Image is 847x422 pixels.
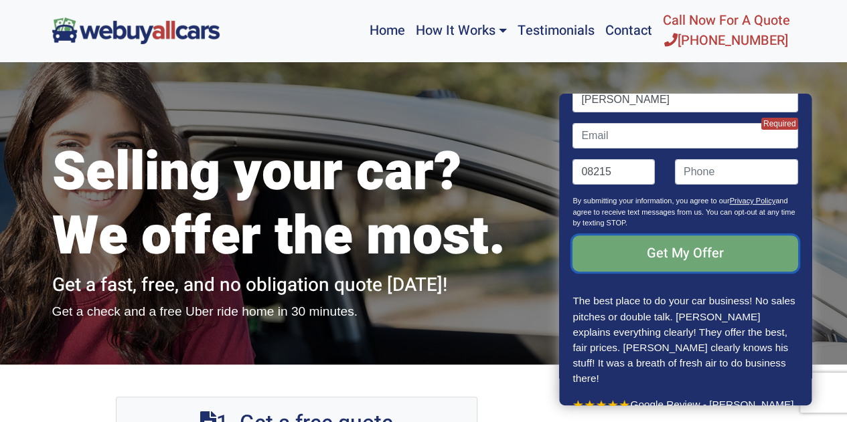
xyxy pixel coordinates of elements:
a: Privacy Policy [730,197,775,205]
img: We Buy All Cars in NJ logo [52,17,220,43]
input: Email [573,123,798,148]
a: How It Works [410,5,512,56]
a: Testimonials [512,5,600,56]
input: Name [573,87,798,112]
input: Zip code [573,159,656,185]
p: By submitting your information, you agree to our and agree to receive text messages from us. You ... [573,195,798,235]
h1: Selling your car? We offer the most. [52,140,541,269]
input: Get My Offer [573,235,798,272]
p: Google Review - [PERSON_NAME] [573,397,798,412]
p: The best place to do your car business! No sales pitches or double talk. [PERSON_NAME] explains e... [573,293,798,385]
a: Contact [600,5,658,56]
p: Get a check and a free Uber ride home in 30 minutes. [52,302,541,322]
a: Call Now For A Quote[PHONE_NUMBER] [658,5,795,56]
input: Phone [675,159,798,185]
h2: Get a fast, free, and no obligation quote [DATE]! [52,274,541,297]
a: Home [364,5,410,56]
span: Required [761,118,798,130]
